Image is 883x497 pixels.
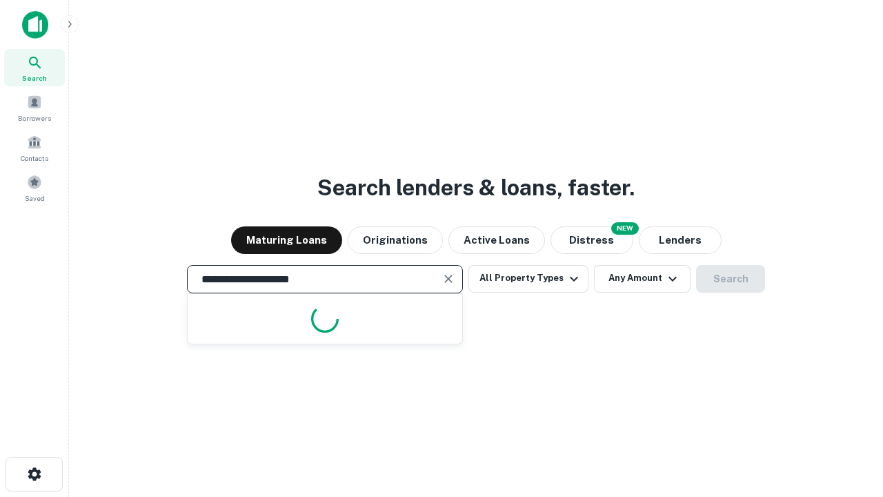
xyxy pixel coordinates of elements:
button: Maturing Loans [231,226,342,254]
button: Originations [348,226,443,254]
span: Saved [25,193,45,204]
button: Any Amount [594,265,691,293]
a: Saved [4,169,65,206]
a: Borrowers [4,89,65,126]
span: Borrowers [18,113,51,124]
img: capitalize-icon.png [22,11,48,39]
span: Contacts [21,153,48,164]
h3: Search lenders & loans, faster. [317,171,635,204]
span: Search [22,72,47,84]
div: NEW [611,222,639,235]
iframe: Chat Widget [814,387,883,453]
a: Contacts [4,129,65,166]
button: Search distressed loans with lien and other non-mortgage details. [550,226,633,254]
button: All Property Types [468,265,588,293]
a: Search [4,49,65,86]
button: Lenders [639,226,722,254]
button: Clear [439,269,458,289]
button: Active Loans [448,226,545,254]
